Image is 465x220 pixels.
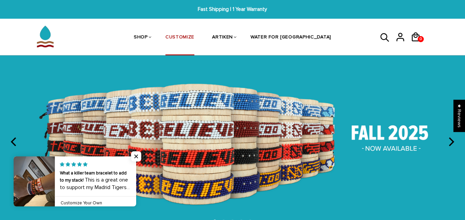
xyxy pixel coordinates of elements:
[131,151,141,162] span: Close popup widget
[7,134,22,149] button: previous
[443,134,458,149] button: next
[212,20,233,56] a: ARTIKEN
[134,20,148,56] a: SHOP
[251,20,331,56] a: WATER FOR [GEOGRAPHIC_DATA]
[418,34,423,44] span: 0
[144,5,321,13] span: Fast Shipping | 1 Year Warranty
[411,44,426,45] a: 0
[453,100,465,132] div: Click to open Judge.me floating reviews tab
[165,20,194,56] a: CUSTOMIZE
